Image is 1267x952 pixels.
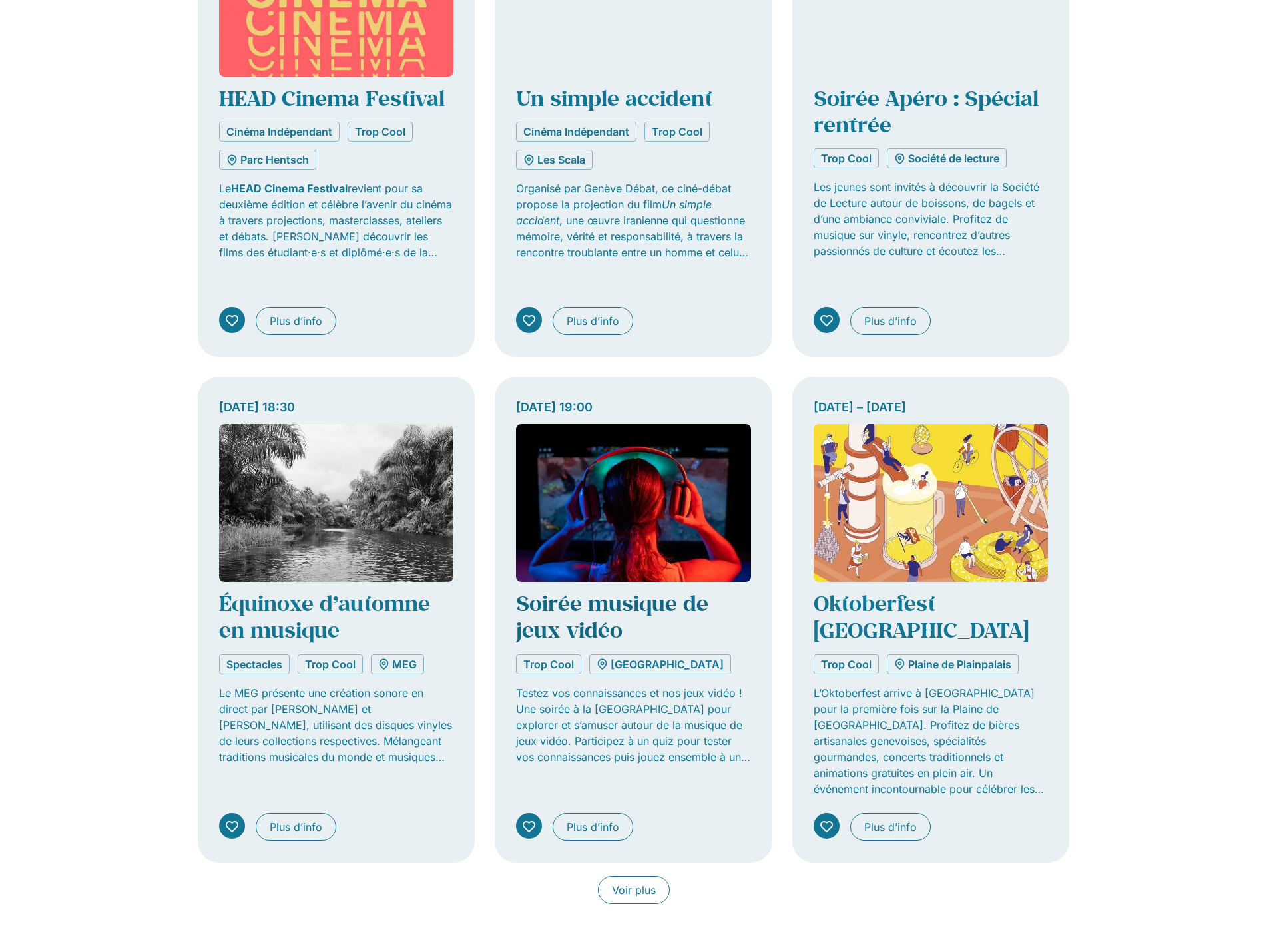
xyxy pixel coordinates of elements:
div: [DATE] 19:00 [516,398,751,416]
a: Spectacles [219,654,290,674]
a: Parc Hentsch [219,150,316,170]
span: Plus d’info [864,819,917,835]
a: Trop Cool [348,122,413,142]
strong: HEAD Cinema Festival [231,182,348,195]
a: Un simple accident [516,84,713,112]
a: [GEOGRAPHIC_DATA] [589,654,731,674]
a: Soirée musique de jeux vidéo [516,589,708,644]
a: Oktoberfest [GEOGRAPHIC_DATA] [814,589,1029,644]
p: L’Oktoberfest arrive à [GEOGRAPHIC_DATA] pour la première fois sur la Plaine de [GEOGRAPHIC_DATA]... [814,685,1049,797]
a: Soirée Apéro : Spécial rentrée [814,84,1039,138]
div: [DATE] 18:30 [219,398,454,416]
a: Plus d’info [553,813,633,841]
a: Trop Cool [814,148,879,168]
span: Plus d’info [270,313,322,329]
p: Les jeunes sont invités à découvrir la Société de Lecture autour de boissons, de bagels et d’une ... [814,179,1049,259]
a: Trop Cool [516,654,581,674]
p: Testez vos connaissances et nos jeux vidéo ! [516,685,751,701]
img: Coolturalia - Équinoxe d'automne en musique [219,424,454,582]
a: Trop Cool [814,654,879,674]
p: Une soirée à la [GEOGRAPHIC_DATA] pour explorer et s’amuser autour de la musique de jeux vidéo. P... [516,701,751,765]
a: Plaine de Plainpalais [887,654,1019,674]
p: Le MEG présente une création sonore en direct par [PERSON_NAME] et [PERSON_NAME], utilisant des d... [219,685,454,765]
span: Plus d’info [864,313,917,329]
a: Société de lecture [887,148,1007,168]
a: Équinoxe d’automne en musique [219,589,430,644]
a: Plus d’info [553,307,633,335]
a: Plus d’info [256,307,336,335]
a: Plus d’info [850,307,931,335]
a: Plus d’info [256,813,336,841]
a: MEG [371,654,424,674]
a: Plus d’info [850,813,931,841]
span: Plus d’info [567,313,619,329]
a: Les Scala [516,150,593,170]
a: Cinéma Indépendant [516,122,636,142]
p: Le revient pour sa deuxième édition et célèbre l’avenir du cinéma à travers projections, mastercl... [219,180,454,260]
span: Plus d’info [270,819,322,835]
a: Trop Cool [644,122,710,142]
a: HEAD Cinema Festival [219,84,445,112]
div: [DATE] – [DATE] [814,398,1049,416]
p: Organisé par Genève Débat, ce ciné-débat propose la projection du film , une œuvre iranienne qui ... [516,180,751,260]
span: Plus d’info [567,819,619,835]
a: Voir plus [598,876,670,904]
span: Voir plus [612,882,656,898]
a: Cinéma Indépendant [219,122,340,142]
a: Trop Cool [298,654,363,674]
